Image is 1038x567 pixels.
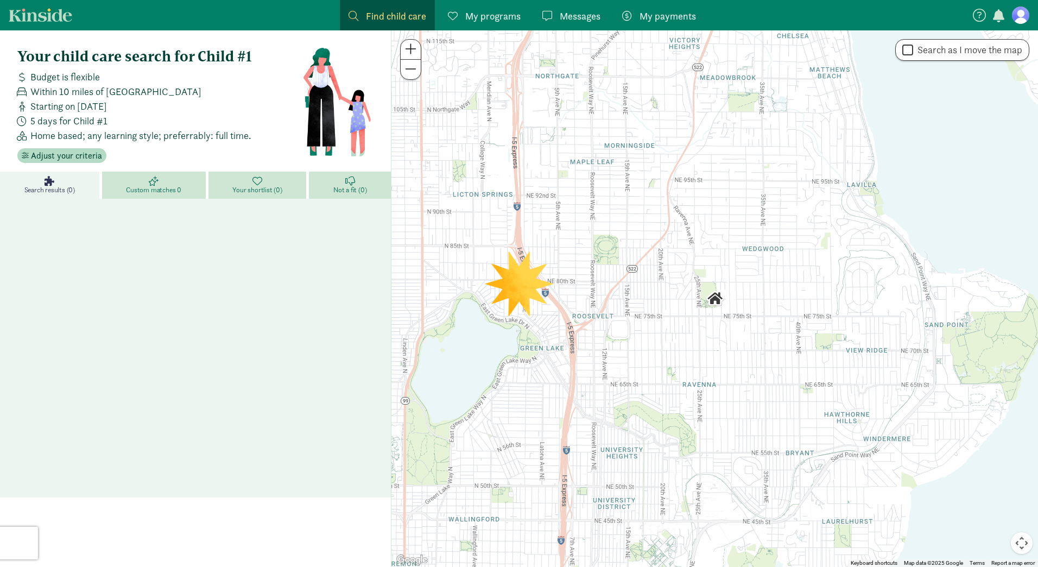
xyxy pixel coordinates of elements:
[991,560,1035,566] a: Report a map error
[24,186,75,194] span: Search results (0)
[30,99,107,114] span: Starting on [DATE]
[706,289,724,308] div: Click to see details
[333,186,366,194] span: Not a fit (0)
[970,560,985,566] a: Terms (opens in new tab)
[394,553,430,567] a: Open this area in Google Maps (opens a new window)
[1011,532,1033,554] button: Map camera controls
[102,172,208,199] a: Custom matches 0
[17,48,302,65] h4: Your child care search for Child #1
[30,114,107,128] span: 5 days for Child #1
[232,186,282,194] span: Your shortlist (0)
[851,559,897,567] button: Keyboard shortcuts
[904,560,963,566] span: Map data ©2025 Google
[17,148,106,163] button: Adjust your criteria
[30,128,251,143] span: Home based; any learning style; preferrably: full time.
[465,9,521,23] span: My programs
[913,43,1022,56] label: Search as I move the map
[394,553,430,567] img: Google
[9,8,72,22] a: Kinside
[30,70,100,84] span: Budget is flexible
[309,172,391,199] a: Not a fit (0)
[208,172,309,199] a: Your shortlist (0)
[31,149,102,162] span: Adjust your criteria
[30,84,201,99] span: Within 10 miles of [GEOGRAPHIC_DATA]
[640,9,696,23] span: My payments
[366,9,426,23] span: Find child care
[560,9,600,23] span: Messages
[126,186,181,194] span: Custom matches 0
